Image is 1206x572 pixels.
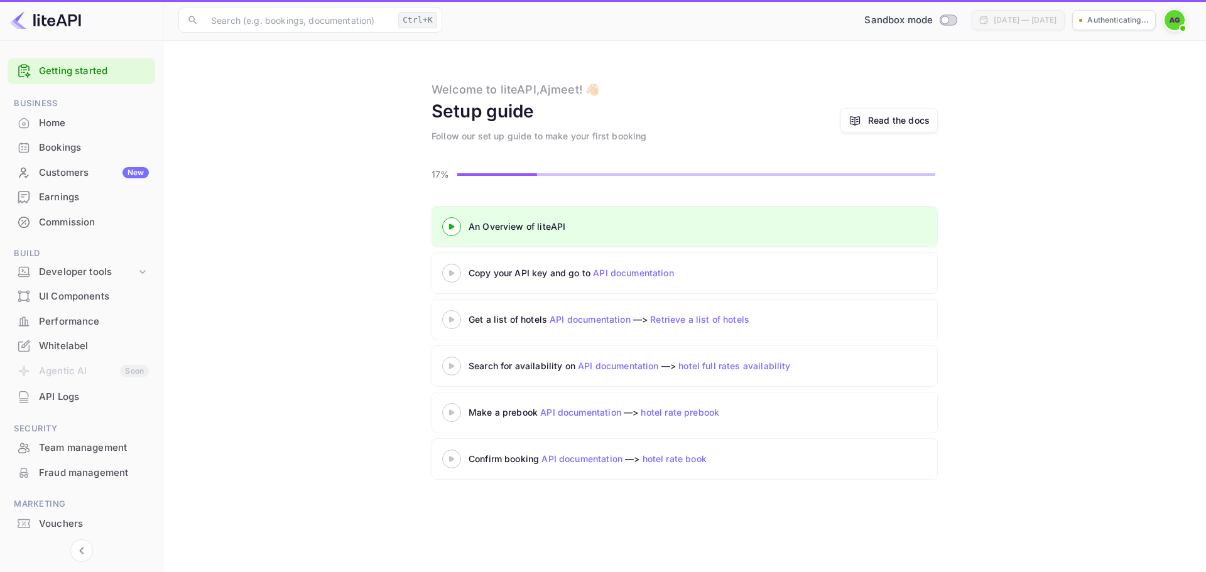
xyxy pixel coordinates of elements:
a: Earnings [8,185,155,208]
div: Bookings [39,141,149,155]
button: Collapse navigation [70,539,93,562]
a: Getting started [39,64,149,78]
img: LiteAPI logo [10,10,81,30]
div: Developer tools [8,261,155,283]
div: Commission [8,210,155,235]
div: Welcome to liteAPI, Ajmeet ! 👋🏻 [432,81,599,98]
span: Security [8,422,155,436]
p: 17% [432,168,454,181]
span: Business [8,97,155,111]
a: API Logs [8,385,155,408]
a: API documentation [593,267,674,278]
input: Search (e.g. bookings, documentation) [204,8,393,33]
a: hotel rate prebook [641,407,719,418]
a: Team management [8,436,155,459]
a: API documentation [541,453,622,464]
a: Retrieve a list of hotels [650,314,749,325]
div: [DATE] — [DATE] [994,14,1057,26]
a: UI Components [8,284,155,308]
a: Commission [8,210,155,234]
a: Bookings [8,136,155,159]
div: Customers [39,166,149,180]
div: Developer tools [39,265,136,279]
div: Earnings [8,185,155,210]
a: Home [8,111,155,134]
a: API documentation [540,407,621,418]
a: Read the docs [868,114,930,127]
div: Vouchers [39,517,149,531]
div: Fraud management [39,466,149,480]
a: Fraud management [8,461,155,484]
div: Search for availability on —> [469,359,908,372]
a: API documentation [550,314,631,325]
a: hotel full rates availability [678,360,790,371]
div: An Overview of liteAPI [469,220,783,233]
a: Vouchers [8,512,155,535]
img: Ajmeet Gulati [1165,10,1185,30]
div: API Logs [39,390,149,404]
div: Vouchers [8,512,155,536]
div: Home [8,111,155,136]
div: Get a list of hotels —> [469,313,783,326]
div: Team management [8,436,155,460]
div: Follow our set up guide to make your first booking [432,129,647,143]
p: Authenticating... [1087,14,1149,26]
div: Setup guide [432,98,535,124]
div: Team management [39,441,149,455]
div: UI Components [8,284,155,309]
div: Performance [39,315,149,329]
div: Switch to Production mode [859,13,962,28]
span: Marketing [8,497,155,511]
div: Copy your API key and go to [469,266,783,279]
div: Earnings [39,190,149,205]
div: Home [39,116,149,131]
div: Whitelabel [39,339,149,353]
span: Sandbox mode [864,13,933,28]
div: Commission [39,215,149,230]
a: hotel rate book [643,453,707,464]
span: Build [8,247,155,261]
div: Whitelabel [8,334,155,359]
div: Make a prebook —> [469,406,783,419]
a: Whitelabel [8,334,155,357]
a: CustomersNew [8,161,155,184]
a: Read the docs [840,108,938,132]
a: API documentation [578,360,659,371]
div: Getting started [8,58,155,84]
div: Fraud management [8,461,155,485]
div: API Logs [8,385,155,409]
div: Confirm booking —> [469,452,783,465]
a: Performance [8,310,155,333]
div: CustomersNew [8,161,155,185]
div: Performance [8,310,155,334]
div: Ctrl+K [398,12,437,28]
div: UI Components [39,289,149,304]
div: Bookings [8,136,155,160]
div: New [122,167,149,178]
